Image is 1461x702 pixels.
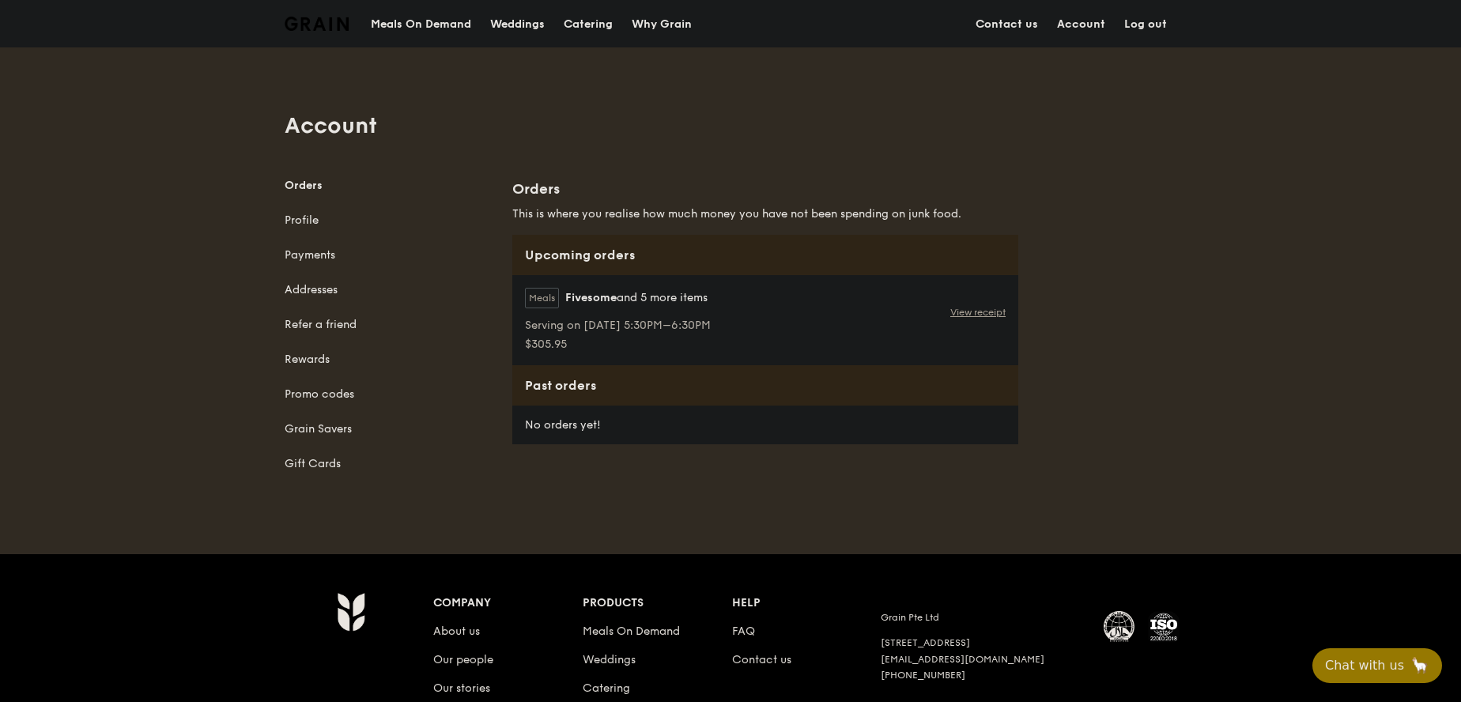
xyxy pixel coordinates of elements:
[583,681,630,695] a: Catering
[881,636,1085,650] div: [STREET_ADDRESS]
[525,288,559,308] label: Meals
[512,235,1018,275] div: Upcoming orders
[433,625,480,638] a: About us
[881,611,1085,624] div: Grain Pte Ltd
[950,306,1006,319] a: View receipt
[1410,656,1429,675] span: 🦙
[285,352,493,368] a: Rewards
[285,213,493,228] a: Profile
[732,653,791,666] a: Contact us
[525,318,711,334] span: Serving on [DATE] 5:30PM–6:30PM
[617,291,708,304] span: and 5 more items
[632,1,692,48] div: Why Grain
[512,406,610,444] div: No orders yet!
[337,592,364,632] img: Grain
[285,317,493,333] a: Refer a friend
[1115,1,1176,48] a: Log out
[285,17,349,31] img: Grain
[554,1,622,48] a: Catering
[285,421,493,437] a: Grain Savers
[583,653,636,666] a: Weddings
[433,681,490,695] a: Our stories
[285,247,493,263] a: Payments
[583,592,732,614] div: Products
[622,1,701,48] a: Why Grain
[481,1,554,48] a: Weddings
[732,625,755,638] a: FAQ
[285,178,493,194] a: Orders
[966,1,1048,48] a: Contact us
[881,654,1044,665] a: [EMAIL_ADDRESS][DOMAIN_NAME]
[285,111,1176,140] h1: Account
[371,1,471,48] div: Meals On Demand
[490,1,545,48] div: Weddings
[285,456,493,472] a: Gift Cards
[583,625,680,638] a: Meals On Demand
[512,178,1018,200] h1: Orders
[565,290,617,306] span: Fivesome
[732,592,882,614] div: Help
[1312,648,1442,683] button: Chat with us🦙
[285,282,493,298] a: Addresses
[1048,1,1115,48] a: Account
[433,653,493,666] a: Our people
[1104,611,1135,643] img: MUIS Halal Certified
[433,592,583,614] div: Company
[512,365,1018,406] div: Past orders
[525,337,711,353] span: $305.95
[881,670,965,681] a: [PHONE_NUMBER]
[564,1,613,48] div: Catering
[512,206,1018,222] h5: This is where you realise how much money you have not been spending on junk food.
[1325,656,1404,675] span: Chat with us
[1148,611,1180,643] img: ISO Certified
[285,387,493,402] a: Promo codes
